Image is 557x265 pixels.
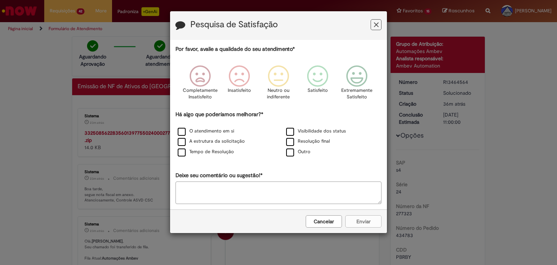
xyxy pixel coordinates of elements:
[181,60,218,110] div: Completamente Insatisfeito
[341,87,372,101] p: Extremamente Satisfeito
[286,128,346,135] label: Visibilidade dos status
[176,111,381,158] div: Há algo que poderíamos melhorar?*
[183,87,218,101] p: Completamente Insatisfeito
[286,148,310,155] label: Outro
[306,215,342,228] button: Cancelar
[308,87,328,94] p: Satisfeito
[221,60,258,110] div: Insatisfeito
[286,138,330,145] label: Resolução final
[299,60,336,110] div: Satisfeito
[176,172,263,179] label: Deixe seu comentário ou sugestão!*
[178,148,234,155] label: Tempo de Resolução
[178,138,245,145] label: A estrutura da solicitação
[176,45,295,53] label: Por favor, avalie a qualidade do seu atendimento*
[265,87,292,101] p: Neutro ou indiferente
[178,128,234,135] label: O atendimento em si
[338,60,375,110] div: Extremamente Satisfeito
[190,20,278,29] label: Pesquisa de Satisfação
[260,60,297,110] div: Neutro ou indiferente
[228,87,251,94] p: Insatisfeito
